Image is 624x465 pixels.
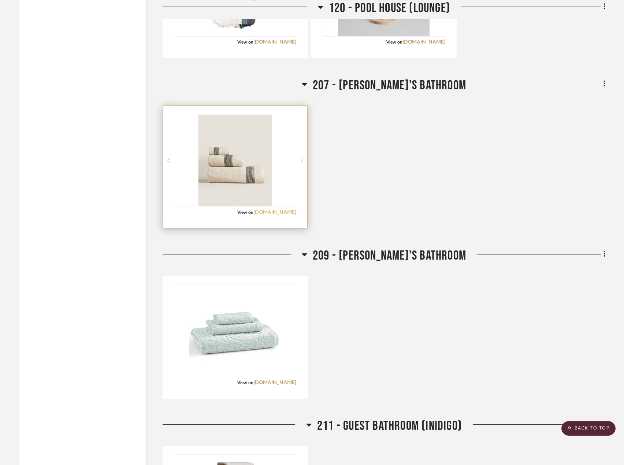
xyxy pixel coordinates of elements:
a: [DOMAIN_NAME] [253,210,296,215]
img: Firenze Towels [189,285,281,376]
span: View on [237,380,253,385]
img: Cotton Towel With Pleated Border [198,115,272,206]
span: 207 - [PERSON_NAME]'s Bathroom [313,78,466,93]
a: [DOMAIN_NAME] [402,40,445,45]
span: 211 - Guest Bathroom (Inidigo) [317,418,462,434]
span: View on [237,40,253,44]
a: [DOMAIN_NAME] [253,40,296,45]
a: [DOMAIN_NAME] [253,380,296,385]
span: View on [386,40,402,44]
scroll-to-top-button: BACK TO TOP [561,421,616,436]
span: 209 - [PERSON_NAME]'s Bathroom [313,248,466,264]
span: View on [237,210,253,215]
div: 0 [174,114,296,207]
